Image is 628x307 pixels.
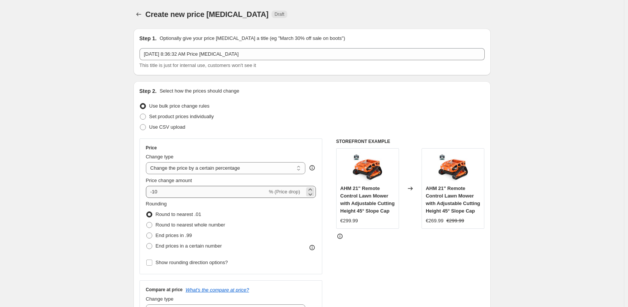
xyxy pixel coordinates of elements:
[146,154,174,160] span: Change type
[146,296,174,302] span: Change type
[159,87,239,95] p: Select how the prices should change
[426,185,480,214] span: AHM 21" Remote Control Lawn Mower with Adjustable Cutting Height 45° Slope Cap
[133,9,144,20] button: Price change jobs
[156,243,222,249] span: End prices in a certain number
[149,124,185,130] span: Use CSV upload
[156,260,228,265] span: Show rounding direction options?
[156,233,192,238] span: End prices in .99
[149,114,214,119] span: Set product prices individually
[156,211,201,217] span: Round to nearest .01
[308,164,316,172] div: help
[352,152,382,182] img: AHM-21-Remote-Control-Lawn-Mower-with-Adjustable-Cutting-Height-45-Slope-Cap_a1b42031-c496-4178-a...
[146,178,192,183] span: Price change amount
[438,152,468,182] img: AHM-21-Remote-Control-Lawn-Mower-with-Adjustable-Cutting-Height-45-Slope-Cap_a1b42031-c496-4178-a...
[146,145,157,151] h3: Price
[140,48,485,60] input: 30% off holiday sale
[146,201,167,207] span: Rounding
[159,35,345,42] p: Optionally give your price [MEDICAL_DATA] a title (eg "March 30% off sale on boots")
[146,10,269,18] span: Create new price [MEDICAL_DATA]
[140,35,157,42] h2: Step 1.
[340,217,358,225] div: €299.99
[340,185,395,214] span: AHM 21" Remote Control Lawn Mower with Adjustable Cutting Height 45° Slope Cap
[275,11,284,17] span: Draft
[336,138,485,144] h6: STOREFRONT EXAMPLE
[186,287,249,293] button: What's the compare at price?
[446,217,464,225] strike: €299.99
[140,62,256,68] span: This title is just for internal use, customers won't see it
[269,189,300,195] span: % (Price drop)
[426,217,443,225] div: €269.99
[149,103,209,109] span: Use bulk price change rules
[146,287,183,293] h3: Compare at price
[156,222,225,228] span: Round to nearest whole number
[140,87,157,95] h2: Step 2.
[146,186,267,198] input: -15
